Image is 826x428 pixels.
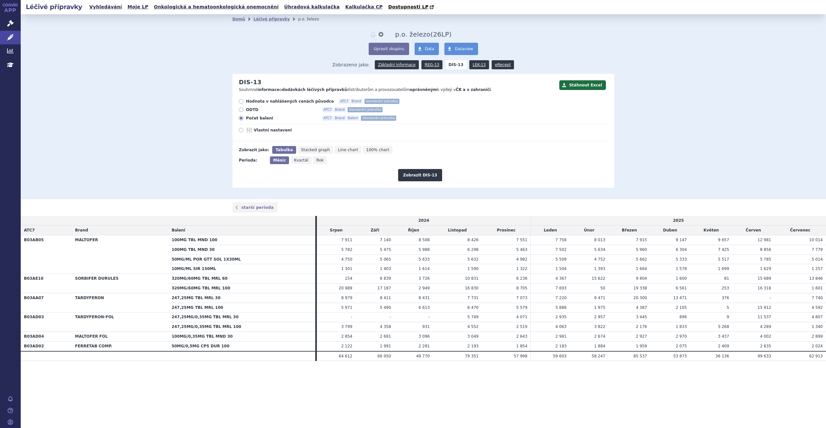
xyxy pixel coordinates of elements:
[758,354,771,358] span: 99 633
[317,216,531,225] td: 2024
[419,276,430,281] span: 3 726
[350,99,363,104] span: Brand
[608,226,650,235] td: Březen
[444,43,478,55] a: Dataview
[724,276,729,281] span: 81
[445,60,467,69] strong: DIS-13
[555,276,566,281] span: 4 367
[343,3,385,11] a: Kalkulačka CP
[338,148,358,152] span: Line chart
[516,334,527,339] span: 2 643
[555,238,566,242] span: 7 758
[21,2,87,11] h2: Léčivé přípravky
[168,332,315,341] th: 100MG/0,35MG TBL MND 30
[594,334,605,339] span: 2 674
[758,305,771,310] span: 15 912
[370,30,376,38] button: notifikace
[718,266,729,271] span: 1 699
[380,266,391,271] span: 1 403
[676,286,687,290] span: 6 561
[419,238,430,242] span: 8 508
[345,276,352,281] span: 154
[594,238,605,242] span: 8 013
[322,107,333,112] span: ATC7
[380,334,391,339] span: 2 691
[812,247,823,252] span: 7 779
[467,305,478,310] span: 6 470
[168,274,315,284] th: 320MG/60MG TBL MRL 60
[294,158,308,163] span: Kvartál
[334,107,346,112] span: Brand
[594,247,605,252] span: 5 634
[21,332,72,341] th: B03AD04
[369,43,409,55] button: Upravit skupinu
[636,247,647,252] span: 5 960
[467,247,478,252] span: 6 298
[341,257,352,262] span: 4 750
[419,296,430,300] span: 8 431
[555,324,566,329] span: 4 063
[361,116,396,121] span: standardní jednotka
[594,266,605,271] span: 1 393
[716,354,729,358] span: 36 136
[722,286,729,290] span: 253
[760,344,771,348] span: 2 635
[282,3,342,11] a: Úhradová kalkulačka
[347,116,359,121] span: Balení
[394,226,433,235] td: Říjen
[339,354,352,358] span: 64 612
[516,266,527,271] span: 1 322
[809,238,823,242] span: 10 014
[516,324,527,329] span: 2 519
[348,107,383,112] span: standardní jednotka
[676,238,687,242] span: 9 147
[636,324,647,329] span: 2 176
[72,312,168,332] th: TARDYFERON-FOL
[75,228,88,232] span: Brand
[727,315,729,319] span: 9
[258,87,280,92] strong: informace
[390,315,391,319] span: -
[482,226,530,235] td: Prosinec
[168,322,315,332] th: 247,25MG/0,35MG TBL MRL 100
[770,296,771,300] span: -
[636,334,647,339] span: 2 927
[341,247,352,252] span: 5 782
[722,296,729,300] span: 376
[375,60,419,69] a: Základní informace
[380,247,391,252] span: 5 475
[676,247,687,252] span: 6 304
[168,341,315,351] th: 50MG/0,5MG CPS DUR 100
[419,305,430,310] span: 6 613
[341,296,352,300] span: 8 979
[555,257,566,262] span: 5 509
[760,334,771,339] span: 4 002
[718,238,729,242] span: 9 657
[419,286,430,290] span: 2 949
[555,296,566,300] span: 7 220
[168,293,315,303] th: 247,25MG TBL MRL 30
[126,3,150,11] a: Moje LP
[718,344,729,348] span: 2 409
[380,324,391,329] span: 4 358
[600,286,605,290] span: 50
[301,148,330,152] span: Stacked graph
[239,156,267,164] div: Perioda:
[380,305,391,310] span: 5 490
[430,30,452,38] span: ( LP)
[467,296,478,300] span: 7 731
[553,354,566,358] span: 59 603
[555,286,566,290] span: 7 693
[386,3,437,12] a: Dostupnosti LP
[676,324,687,329] span: 1 833
[467,238,478,242] span: 8 426
[398,169,442,181] button: Zobrazit DIS-13
[555,247,566,252] span: 7 502
[377,286,391,290] span: 17 187
[21,312,72,332] th: B03AD03
[676,344,687,348] span: 2 075
[232,17,245,21] a: Domů
[516,257,527,262] span: 4 982
[676,334,687,339] span: 2 970
[421,60,442,69] a: REG-13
